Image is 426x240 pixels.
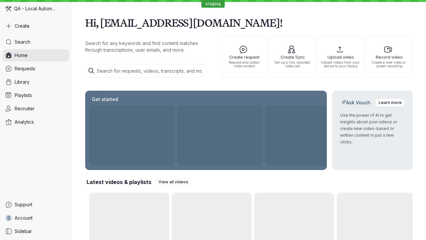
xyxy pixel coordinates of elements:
[15,105,35,112] span: Recruiter
[320,55,361,59] span: Upload video
[3,116,69,128] a: Analytics
[15,52,28,59] span: Home
[224,55,265,59] span: Create request
[14,5,57,12] span: QA - Local Automation
[15,65,35,72] span: Requests
[15,92,32,99] span: Playlists
[87,178,151,186] h2: Latest videos & playlists
[3,103,69,115] a: Recruiter
[3,76,69,88] a: Library
[3,49,69,61] a: Home
[272,55,313,59] span: Create Sync
[3,63,69,75] a: Requests
[3,36,69,48] a: Search
[15,39,30,45] span: Search
[158,179,188,185] span: View all videos
[15,201,32,208] span: Support
[369,55,409,59] span: Record video
[379,99,402,106] span: Learn more
[369,61,409,68] span: Create a new video or screen recording
[3,225,69,237] a: Sidebar
[340,112,405,145] p: Use the power of AI to get insights about your videos or create new video-based or written conten...
[155,178,191,186] a: View all videos
[85,13,413,32] h1: Hi, [EMAIL_ADDRESS][DOMAIN_NAME]!
[3,20,69,32] button: Create
[318,36,364,77] button: Upload videoUpload videos from your device to your library
[269,36,316,77] button: Create SyncSet up a live, recorded video call
[84,64,208,77] input: Search for requests, videos, transcripts, and more...
[15,79,30,85] span: Library
[272,61,313,68] span: Set up a live, recorded video call
[85,40,209,53] p: Search for any keywords and find content matches through transcriptions, user emails, and more.
[3,3,69,15] div: QA - Local Automation
[376,99,405,107] a: Learn more
[221,36,268,77] button: Create requestRequest and collect video content
[15,215,33,221] span: Account
[340,99,372,106] h2: Ask Vouch
[366,36,412,77] button: Record videoCreate a new video or screen recording
[320,61,361,68] span: Upload videos from your device to your library
[3,212,69,224] a: sAccount
[15,119,34,125] span: Analytics
[15,228,32,235] span: Sidebar
[7,215,11,221] span: s
[5,6,11,12] img: QA - Local Automation avatar
[15,23,30,29] span: Create
[3,199,69,211] a: Support
[224,61,265,68] span: Request and collect video content
[91,96,119,103] h2: Get started
[3,89,69,101] a: Playlists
